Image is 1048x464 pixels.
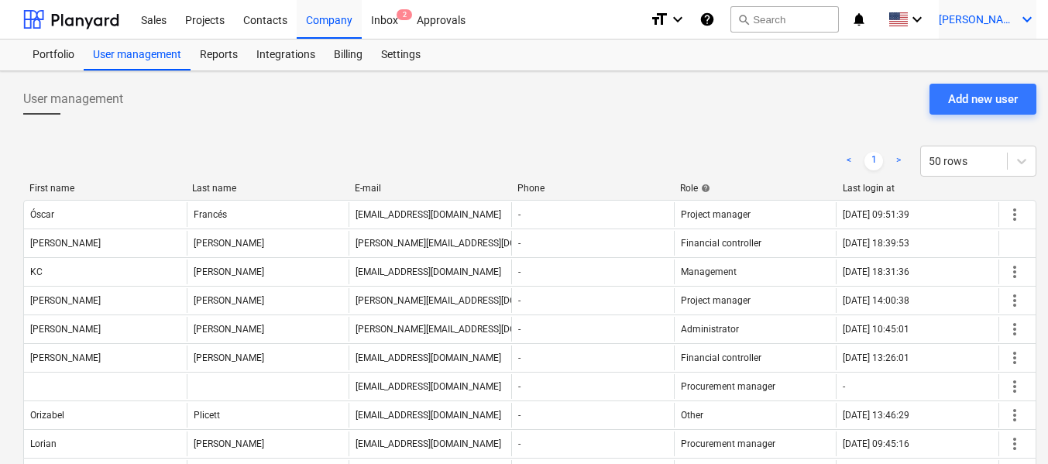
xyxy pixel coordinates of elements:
[698,184,710,193] span: help
[356,266,501,277] div: [EMAIL_ADDRESS][DOMAIN_NAME]
[518,381,521,392] div: -
[194,209,227,220] div: Francés
[23,40,84,70] a: Portfolio
[908,10,926,29] i: keyboard_arrow_down
[30,295,101,306] div: [PERSON_NAME]
[192,183,342,194] div: Last name
[194,266,264,277] div: [PERSON_NAME]
[30,209,54,220] div: Óscar
[1005,291,1024,310] span: more_vert
[356,324,572,335] div: [PERSON_NAME][EMAIL_ADDRESS][DOMAIN_NAME]
[650,10,668,29] i: format_size
[1005,205,1024,224] span: more_vert
[372,40,430,70] a: Settings
[730,6,839,33] button: Search
[681,410,703,421] span: Other
[518,352,521,363] div: -
[681,352,761,363] span: Financial controller
[30,324,101,335] div: [PERSON_NAME]
[864,152,883,170] a: Page 1 is your current page
[840,152,858,170] a: Previous page
[699,10,715,29] i: Knowledge base
[356,295,572,306] div: [PERSON_NAME][EMAIL_ADDRESS][DOMAIN_NAME]
[518,209,521,220] div: -
[1005,377,1024,396] span: more_vert
[1018,10,1036,29] i: keyboard_arrow_down
[397,9,412,20] span: 2
[191,40,247,70] a: Reports
[356,438,501,449] div: [EMAIL_ADDRESS][DOMAIN_NAME]
[681,438,775,449] span: Procurement manager
[194,324,264,335] div: [PERSON_NAME]
[355,183,505,194] div: E-mail
[681,209,751,220] span: Project manager
[30,266,43,277] div: KC
[681,381,775,392] span: Procurement manager
[948,89,1018,109] div: Add new user
[843,381,845,392] div: -
[517,183,668,194] div: Phone
[843,266,909,277] div: [DATE] 18:31:36
[518,438,521,449] div: -
[681,295,751,306] span: Project manager
[356,381,501,392] div: [EMAIL_ADDRESS][DOMAIN_NAME]
[843,438,909,449] div: [DATE] 09:45:16
[681,238,761,249] span: Financial controller
[356,238,572,249] div: [PERSON_NAME][EMAIL_ADDRESS][DOMAIN_NAME]
[1005,320,1024,339] span: more_vert
[843,238,909,249] div: [DATE] 18:39:53
[518,238,521,249] div: -
[30,410,64,421] div: Orizabel
[23,90,123,108] span: User management
[843,352,909,363] div: [DATE] 13:26:01
[325,40,372,70] a: Billing
[843,410,909,421] div: [DATE] 13:46:29
[84,40,191,70] a: User management
[681,324,739,335] span: Administrator
[843,295,909,306] div: [DATE] 14:00:38
[518,410,521,421] div: -
[356,352,501,363] div: [EMAIL_ADDRESS][DOMAIN_NAME]
[681,266,737,277] span: Management
[194,352,264,363] div: [PERSON_NAME]
[356,410,501,421] div: [EMAIL_ADDRESS][DOMAIN_NAME]
[30,238,101,249] div: [PERSON_NAME]
[843,183,993,194] div: Last login at
[668,10,687,29] i: keyboard_arrow_down
[194,410,220,421] div: Plicett
[971,390,1048,464] iframe: Chat Widget
[29,183,180,194] div: First name
[929,84,1036,115] button: Add new user
[30,438,57,449] div: Lorian
[518,295,521,306] div: -
[194,238,264,249] div: [PERSON_NAME]
[889,152,908,170] a: Next page
[30,352,101,363] div: [PERSON_NAME]
[194,295,264,306] div: [PERSON_NAME]
[356,209,501,220] div: [EMAIL_ADDRESS][DOMAIN_NAME]
[1005,263,1024,281] span: more_vert
[851,10,867,29] i: notifications
[843,324,909,335] div: [DATE] 10:45:01
[737,13,750,26] span: search
[518,324,521,335] div: -
[518,266,521,277] div: -
[843,209,909,220] div: [DATE] 09:51:39
[939,13,1016,26] span: [PERSON_NAME]
[194,438,264,449] div: [PERSON_NAME]
[247,40,325,70] a: Integrations
[680,183,830,194] div: Role
[1005,349,1024,367] span: more_vert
